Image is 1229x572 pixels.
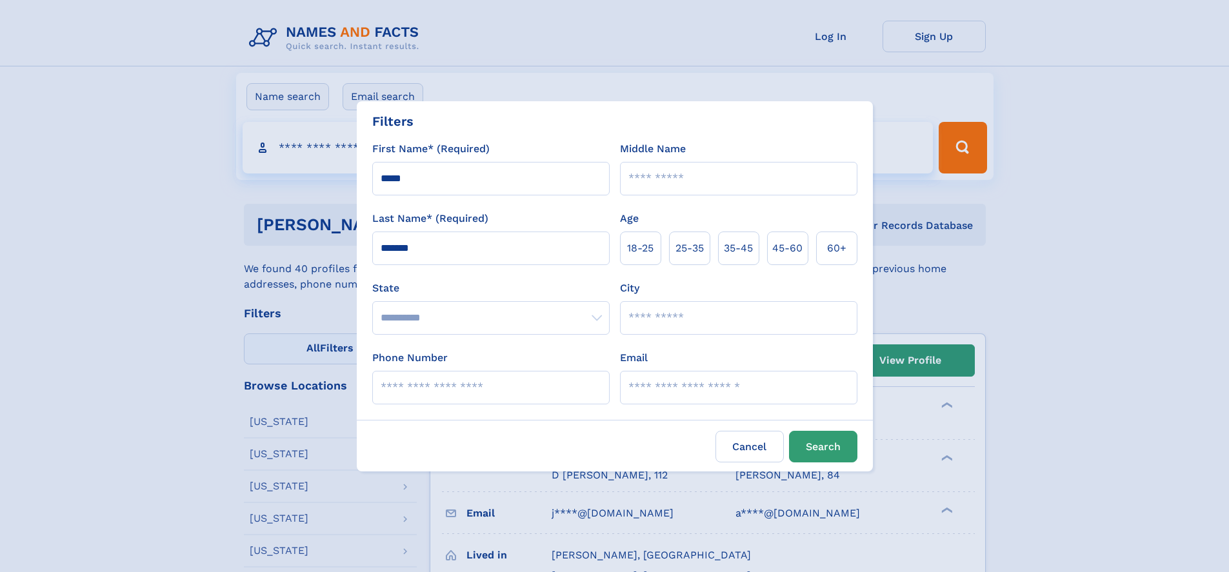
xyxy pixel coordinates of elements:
button: Search [789,431,857,462]
label: Middle Name [620,141,686,157]
span: 45‑60 [772,241,803,256]
label: Phone Number [372,350,448,366]
span: 25‑35 [675,241,704,256]
label: Email [620,350,648,366]
span: 18‑25 [627,241,654,256]
span: 60+ [827,241,846,256]
label: Cancel [715,431,784,462]
label: City [620,281,639,296]
label: Age [620,211,639,226]
span: 35‑45 [724,241,753,256]
label: Last Name* (Required) [372,211,488,226]
div: Filters [372,112,414,131]
label: First Name* (Required) [372,141,490,157]
label: State [372,281,610,296]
